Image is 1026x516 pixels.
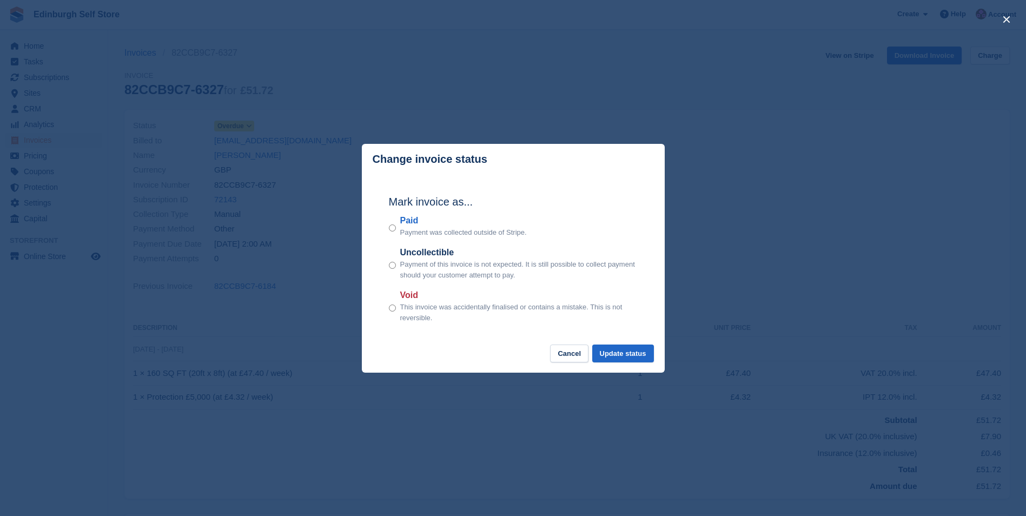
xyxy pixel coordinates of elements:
label: Void [400,289,638,302]
p: Payment of this invoice is not expected. It is still possible to collect payment should your cust... [400,259,638,280]
label: Paid [400,214,527,227]
h2: Mark invoice as... [389,194,638,210]
label: Uncollectible [400,246,638,259]
button: Cancel [550,345,588,362]
p: Payment was collected outside of Stripe. [400,227,527,238]
button: close [998,11,1015,28]
button: Update status [592,345,654,362]
p: Change invoice status [373,153,487,166]
p: This invoice was accidentally finalised or contains a mistake. This is not reversible. [400,302,638,323]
